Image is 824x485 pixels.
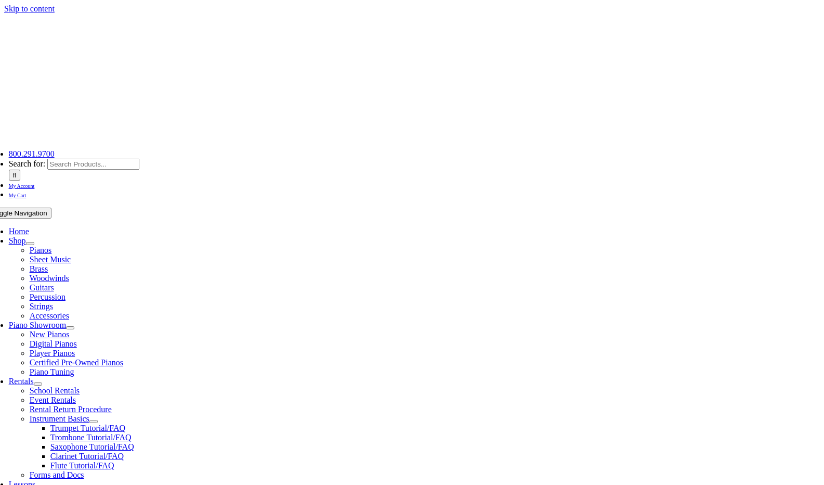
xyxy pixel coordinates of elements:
a: Digital Pianos [30,339,77,348]
button: Open submenu of Instrument Basics [89,420,98,423]
a: Accessories [30,311,69,320]
a: Saxophone Tutorial/FAQ [50,442,134,451]
button: Open submenu of Rentals [34,382,42,386]
a: Home [9,227,29,236]
a: Rental Return Procedure [30,405,112,414]
a: Piano Tuning [30,367,74,376]
a: Certified Pre-Owned Pianos [30,358,123,367]
a: 800.291.9700 [9,149,55,158]
a: Forms and Docs [30,470,84,479]
a: Pianos [30,246,52,254]
a: Flute Tutorial/FAQ [50,461,114,470]
a: Clarinet Tutorial/FAQ [50,452,124,461]
a: Trombone Tutorial/FAQ [50,433,132,442]
a: Player Pianos [30,349,75,358]
a: Trumpet Tutorial/FAQ [50,424,125,432]
a: Percussion [30,292,66,301]
input: Search Products... [47,159,139,170]
button: Open submenu of Piano Showroom [66,326,74,329]
a: Piano Showroom [9,321,67,329]
span: My Account [9,183,35,189]
a: Skip to content [4,4,55,13]
a: Guitars [30,283,54,292]
span: My Cart [9,193,27,198]
a: Event Rentals [30,395,76,404]
button: Open submenu of Shop [26,242,34,245]
a: Sheet Music [30,255,71,264]
a: Instrument Basics [30,414,89,423]
a: Woodwinds [30,274,69,283]
a: Shop [9,236,26,245]
a: Brass [30,264,48,273]
a: Strings [30,302,53,311]
span: Search for: [9,159,46,168]
input: Search [9,170,21,181]
a: Rentals [9,377,34,386]
a: My Cart [9,190,27,199]
a: New Pianos [30,330,70,339]
a: My Account [9,181,35,189]
a: School Rentals [30,386,80,395]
